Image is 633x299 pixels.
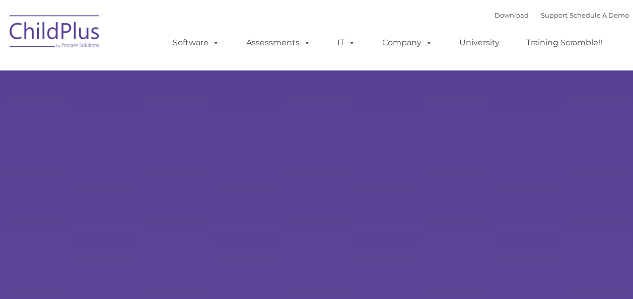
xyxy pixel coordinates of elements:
[163,33,230,53] a: Software
[516,33,612,53] a: Training Scramble!!
[372,33,443,53] a: Company
[5,8,105,58] img: ChildPlus by Procare Solutions
[236,33,321,53] a: Assessments
[495,11,629,19] font: |
[495,11,529,19] a: Download
[570,11,629,19] a: Schedule A Demo
[541,11,568,19] a: Support
[449,33,510,53] a: University
[327,33,366,53] a: IT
